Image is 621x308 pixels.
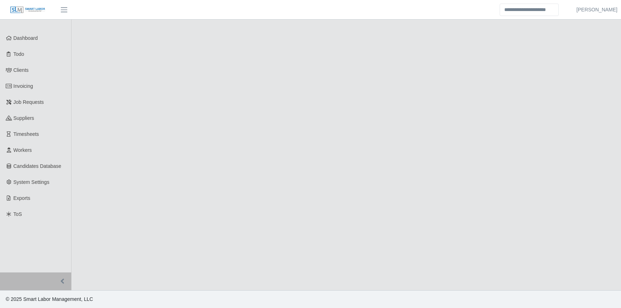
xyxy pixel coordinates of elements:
[14,83,33,89] span: Invoicing
[10,6,46,14] img: SLM Logo
[14,99,44,105] span: Job Requests
[14,115,34,121] span: Suppliers
[14,51,24,57] span: Todo
[14,35,38,41] span: Dashboard
[500,4,559,16] input: Search
[14,67,29,73] span: Clients
[6,296,93,302] span: © 2025 Smart Labor Management, LLC
[14,179,49,185] span: System Settings
[14,195,30,201] span: Exports
[14,211,22,217] span: ToS
[14,147,32,153] span: Workers
[14,163,62,169] span: Candidates Database
[577,6,617,14] a: [PERSON_NAME]
[14,131,39,137] span: Timesheets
